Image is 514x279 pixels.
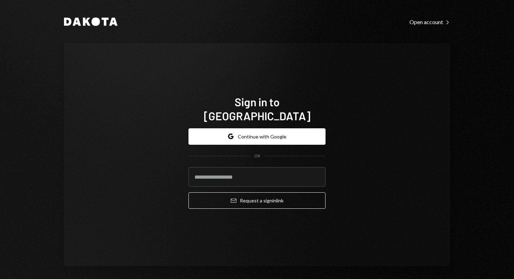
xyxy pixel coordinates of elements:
[188,192,326,209] button: Request a signinlink
[409,19,450,26] div: Open account
[409,18,450,26] a: Open account
[188,128,326,145] button: Continue with Google
[188,95,326,123] h1: Sign in to [GEOGRAPHIC_DATA]
[254,153,260,159] div: OR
